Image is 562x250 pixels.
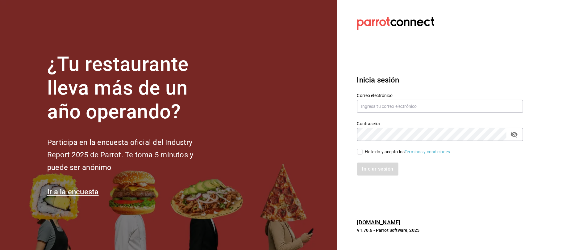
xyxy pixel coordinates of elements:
[365,149,452,155] div: He leído y acepto los
[47,136,214,174] h2: Participa en la encuesta oficial del Industry Report 2025 de Parrot. Te toma 5 minutos y puede se...
[357,122,523,126] label: Contraseña
[357,74,523,86] h3: Inicia sesión
[357,94,523,98] label: Correo electrónico
[47,188,99,196] a: Ir a la encuesta
[357,227,523,233] p: V1.70.6 - Parrot Software, 2025.
[357,100,523,113] input: Ingresa tu correo electrónico
[47,53,214,124] h1: ¿Tu restaurante lleva más de un año operando?
[405,149,451,154] a: Términos y condiciones.
[357,219,401,226] a: [DOMAIN_NAME]
[509,129,519,140] button: passwordField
